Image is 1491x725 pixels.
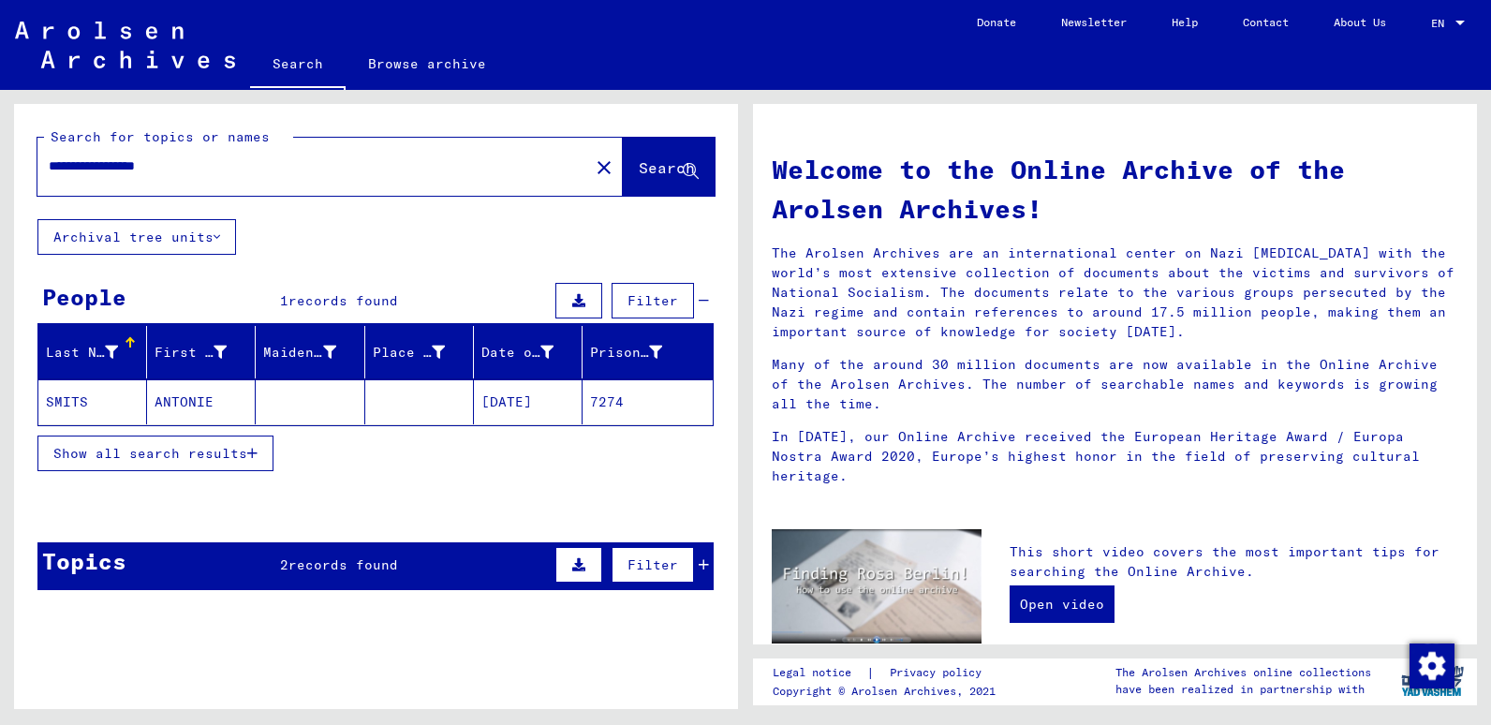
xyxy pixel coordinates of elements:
[612,283,694,318] button: Filter
[474,326,583,378] mat-header-cell: Date of Birth
[365,326,474,378] mat-header-cell: Place of Birth
[772,244,1458,342] p: The Arolsen Archives are an international center on Nazi [MEDICAL_DATA] with the world’s most ext...
[773,683,1004,700] p: Copyright © Arolsen Archives, 2021
[42,280,126,314] div: People
[875,663,1004,683] a: Privacy policy
[280,292,288,309] span: 1
[46,343,118,362] div: Last Name
[147,379,256,424] mat-cell: ANTONIE
[1010,585,1115,623] a: Open video
[639,158,695,177] span: Search
[155,337,255,367] div: First Name
[15,22,235,68] img: Arolsen_neg.svg
[53,445,247,462] span: Show all search results
[280,556,288,573] span: 2
[1409,643,1454,688] div: Change consent
[51,128,270,145] mat-label: Search for topics or names
[288,292,398,309] span: records found
[481,337,582,367] div: Date of Birth
[155,343,227,362] div: First Name
[583,326,713,378] mat-header-cell: Prisoner #
[46,337,146,367] div: Last Name
[772,529,982,644] img: video.jpg
[37,219,236,255] button: Archival tree units
[373,343,445,362] div: Place of Birth
[627,556,678,573] span: Filter
[256,326,364,378] mat-header-cell: Maiden Name
[772,355,1458,414] p: Many of the around 30 million documents are now available in the Online Archive of the Arolsen Ar...
[37,436,273,471] button: Show all search results
[612,547,694,583] button: Filter
[773,663,1004,683] div: |
[42,544,126,578] div: Topics
[1010,542,1458,582] p: This short video covers the most important tips for searching the Online Archive.
[263,337,363,367] div: Maiden Name
[38,326,147,378] mat-header-cell: Last Name
[1431,17,1452,30] span: EN
[1115,664,1371,681] p: The Arolsen Archives online collections
[772,150,1458,229] h1: Welcome to the Online Archive of the Arolsen Archives!
[773,663,866,683] a: Legal notice
[585,148,623,185] button: Clear
[474,379,583,424] mat-cell: [DATE]
[147,326,256,378] mat-header-cell: First Name
[288,556,398,573] span: records found
[373,337,473,367] div: Place of Birth
[481,343,554,362] div: Date of Birth
[627,292,678,309] span: Filter
[593,156,615,179] mat-icon: close
[250,41,346,90] a: Search
[1410,644,1454,688] img: Change consent
[346,41,509,86] a: Browse archive
[623,138,715,196] button: Search
[263,343,335,362] div: Maiden Name
[590,343,662,362] div: Prisoner #
[1397,658,1468,704] img: yv_logo.png
[1115,681,1371,698] p: have been realized in partnership with
[772,427,1458,486] p: In [DATE], our Online Archive received the European Heritage Award / Europa Nostra Award 2020, Eu...
[583,379,713,424] mat-cell: 7274
[38,379,147,424] mat-cell: SMITS
[590,337,690,367] div: Prisoner #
